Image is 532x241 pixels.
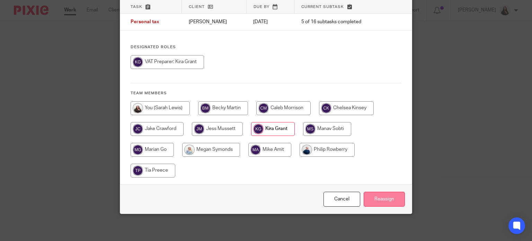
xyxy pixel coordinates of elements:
span: Current subtask [301,5,344,9]
h4: Team members [131,91,402,96]
span: Due by [254,5,269,9]
p: [PERSON_NAME] [189,18,240,25]
p: [DATE] [253,18,287,25]
span: Client [189,5,205,9]
td: 5 of 16 subtasks completed [294,14,386,31]
input: Reassign [364,192,405,207]
h4: Designated Roles [131,44,402,50]
span: Task [131,5,142,9]
a: Close this dialog window [323,192,360,207]
span: Personal tax [131,20,159,25]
